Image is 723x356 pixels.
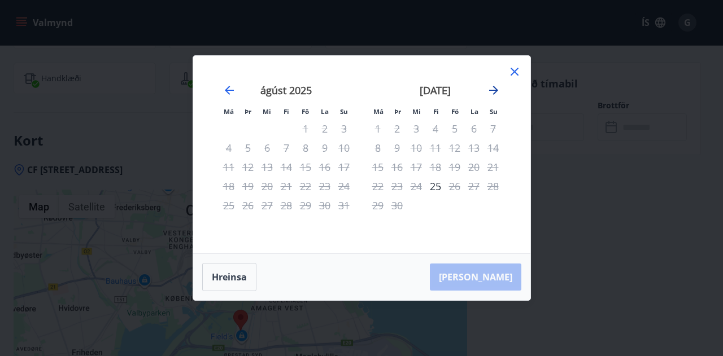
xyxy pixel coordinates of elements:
[368,196,387,215] td: Not available. mánudagur, 29. september 2025
[407,157,426,177] td: Not available. miðvikudagur, 17. september 2025
[445,177,464,196] td: Not available. föstudagur, 26. september 2025
[426,138,445,157] td: Not available. fimmtudagur, 11. september 2025
[219,157,238,177] td: Not available. mánudagur, 11. ágúst 2025
[394,107,401,116] small: Þr
[387,138,407,157] td: Not available. þriðjudagur, 9. september 2025
[334,157,354,177] td: Not available. sunnudagur, 17. ágúst 2025
[238,157,258,177] td: Not available. þriðjudagur, 12. ágúst 2025
[258,157,277,177] td: Not available. miðvikudagur, 13. ágúst 2025
[219,138,238,157] td: Not available. mánudagur, 4. ágúst 2025
[445,157,464,177] td: Not available. föstudagur, 19. september 2025
[202,263,256,291] button: Hreinsa
[260,83,312,97] strong: ágúst 2025
[334,196,354,215] td: Not available. sunnudagur, 31. ágúst 2025
[426,119,445,138] td: Not available. fimmtudagur, 4. september 2025
[490,107,498,116] small: Su
[224,107,234,116] small: Má
[451,107,459,116] small: Fö
[487,83,500,97] div: Move forward to switch to the next month.
[334,119,354,138] td: Not available. sunnudagur, 3. ágúst 2025
[296,196,315,215] td: Not available. föstudagur, 29. ágúst 2025
[420,83,451,97] strong: [DATE]
[238,138,258,157] td: Not available. þriðjudagur, 5. ágúst 2025
[426,157,445,177] td: Not available. fimmtudagur, 18. september 2025
[334,138,354,157] td: Not available. sunnudagur, 10. ágúst 2025
[368,157,387,177] td: Not available. mánudagur, 15. september 2025
[484,157,503,177] td: Not available. sunnudagur, 21. september 2025
[296,157,315,177] td: Not available. föstudagur, 15. ágúst 2025
[368,138,387,157] td: Not available. mánudagur, 8. september 2025
[315,138,334,157] td: Not available. laugardagur, 9. ágúst 2025
[302,107,309,116] small: Fö
[238,196,258,215] td: Not available. þriðjudagur, 26. ágúst 2025
[484,138,503,157] td: Not available. sunnudagur, 14. september 2025
[407,119,426,138] td: Not available. miðvikudagur, 3. september 2025
[277,157,296,177] td: Not available. fimmtudagur, 14. ágúst 2025
[321,107,329,116] small: La
[315,157,334,177] td: Not available. laugardagur, 16. ágúst 2025
[277,196,296,215] td: Not available. fimmtudagur, 28. ágúst 2025
[426,177,445,196] td: Choose fimmtudagur, 25. september 2025 as your check-in date. It’s available.
[238,177,258,196] td: Not available. þriðjudagur, 19. ágúst 2025
[445,177,464,196] div: Aðeins útritun í boði
[340,107,348,116] small: Su
[219,177,238,196] td: Not available. mánudagur, 18. ágúst 2025
[464,157,484,177] td: Not available. laugardagur, 20. september 2025
[258,177,277,196] td: Not available. miðvikudagur, 20. ágúst 2025
[464,119,484,138] td: Not available. laugardagur, 6. september 2025
[445,119,464,138] td: Not available. föstudagur, 5. september 2025
[315,177,334,196] td: Not available. laugardagur, 23. ágúst 2025
[387,119,407,138] td: Not available. þriðjudagur, 2. september 2025
[387,157,407,177] td: Not available. þriðjudagur, 16. september 2025
[387,196,407,215] td: Not available. þriðjudagur, 30. september 2025
[407,138,426,157] td: Not available. miðvikudagur, 10. september 2025
[464,177,484,196] td: Not available. laugardagur, 27. september 2025
[368,119,387,138] td: Not available. mánudagur, 1. september 2025
[296,138,315,157] td: Not available. föstudagur, 8. ágúst 2025
[284,107,289,116] small: Fi
[296,119,315,138] td: Not available. föstudagur, 1. ágúst 2025
[484,119,503,138] td: Not available. sunnudagur, 7. september 2025
[484,177,503,196] td: Not available. sunnudagur, 28. september 2025
[433,107,439,116] small: Fi
[219,196,238,215] td: Not available. mánudagur, 25. ágúst 2025
[334,177,354,196] td: Not available. sunnudagur, 24. ágúst 2025
[258,138,277,157] td: Not available. miðvikudagur, 6. ágúst 2025
[471,107,478,116] small: La
[407,177,426,196] td: Not available. miðvikudagur, 24. september 2025
[296,177,315,196] td: Not available. föstudagur, 22. ágúst 2025
[277,177,296,196] td: Not available. fimmtudagur, 21. ágúst 2025
[245,107,251,116] small: Þr
[373,107,384,116] small: Má
[426,177,445,196] div: Aðeins innritun í boði
[223,83,236,97] div: Move backward to switch to the previous month.
[263,107,271,116] small: Mi
[277,138,296,157] td: Not available. fimmtudagur, 7. ágúst 2025
[445,138,464,157] td: Not available. föstudagur, 12. september 2025
[258,196,277,215] td: Not available. miðvikudagur, 27. ágúst 2025
[387,177,407,196] td: Not available. þriðjudagur, 23. september 2025
[207,69,517,240] div: Calendar
[412,107,421,116] small: Mi
[464,138,484,157] td: Not available. laugardagur, 13. september 2025
[368,177,387,196] td: Not available. mánudagur, 22. september 2025
[315,196,334,215] td: Not available. laugardagur, 30. ágúst 2025
[315,119,334,138] td: Not available. laugardagur, 2. ágúst 2025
